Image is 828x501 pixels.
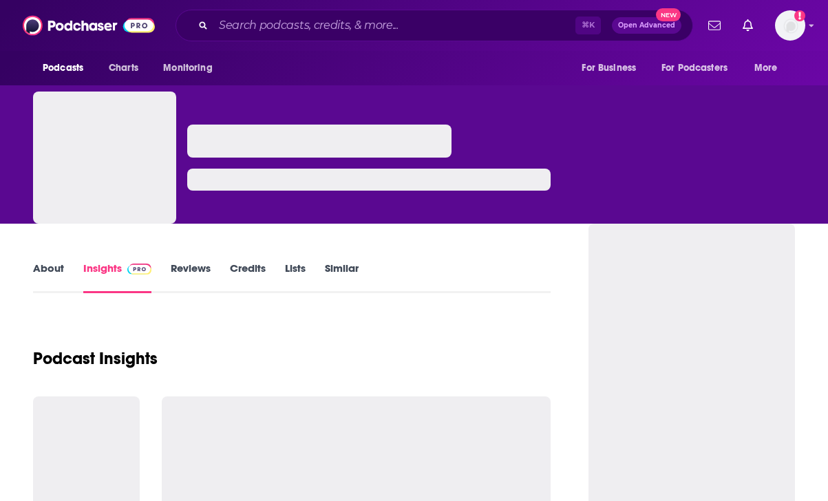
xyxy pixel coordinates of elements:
span: For Podcasters [661,58,728,78]
button: open menu [33,55,101,81]
span: Logged in as alignPR [775,10,805,41]
span: Monitoring [163,58,212,78]
a: Show notifications dropdown [703,14,726,37]
a: Reviews [171,262,211,293]
a: Lists [285,262,306,293]
button: open menu [572,55,653,81]
a: Show notifications dropdown [737,14,758,37]
img: Podchaser - Follow, Share and Rate Podcasts [23,12,155,39]
button: open menu [745,55,795,81]
span: Open Advanced [618,22,675,29]
span: Charts [109,58,138,78]
img: User Profile [775,10,805,41]
a: About [33,262,64,293]
span: New [656,8,681,21]
h1: Podcast Insights [33,348,158,369]
a: Credits [230,262,266,293]
button: open menu [652,55,747,81]
a: Charts [100,55,147,81]
a: Similar [325,262,359,293]
button: open menu [153,55,230,81]
img: Podchaser Pro [127,264,151,275]
span: For Business [582,58,636,78]
button: Show profile menu [775,10,805,41]
svg: Add a profile image [794,10,805,21]
span: ⌘ K [575,17,601,34]
input: Search podcasts, credits, & more... [213,14,575,36]
span: Podcasts [43,58,83,78]
span: More [754,58,778,78]
div: Search podcasts, credits, & more... [176,10,693,41]
a: InsightsPodchaser Pro [83,262,151,293]
button: Open AdvancedNew [612,17,681,34]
